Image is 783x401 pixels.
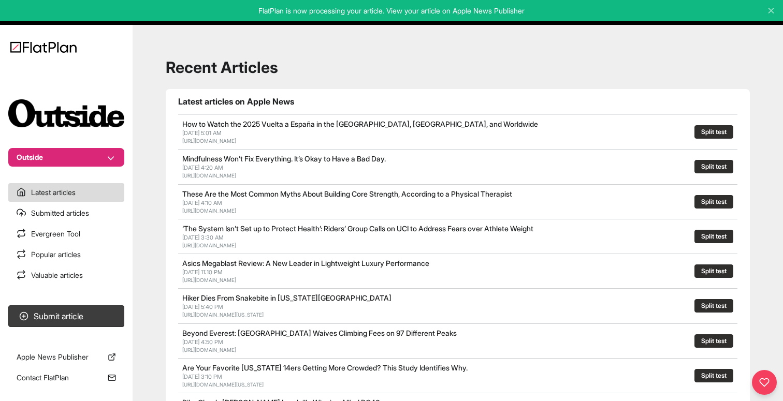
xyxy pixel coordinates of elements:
[694,125,733,139] button: Split test
[182,329,457,337] a: Beyond Everest: [GEOGRAPHIC_DATA] Waives Climbing Fees on 97 Different Peaks
[10,41,77,53] img: Logo
[182,338,223,346] span: [DATE] 4:50 PM
[182,311,264,318] a: [URL][DOMAIN_NAME][US_STATE]
[8,204,124,222] a: Submitted articles
[7,6,776,16] p: FlatPlan is now processing your article. View your article on Apple News Publisher
[8,99,124,127] img: Publication Logo
[182,199,222,206] span: [DATE] 4:10 AM
[182,189,512,198] a: These Are the Most Common Myths About Building Core Strength, According to a Physical Therapist
[182,164,223,171] span: [DATE] 4:20 AM
[182,277,236,283] a: [URL][DOMAIN_NAME]
[8,348,124,366] a: Apple News Publisher
[182,363,468,372] a: Are Your Favorite [US_STATE] 14ers Getting More Crowded? This Study Identifies Why.
[182,234,224,241] span: [DATE] 3:30 AM
[8,305,124,327] button: Submit article
[8,245,124,264] a: Popular articles
[694,369,733,382] button: Split test
[182,242,236,248] a: [URL][DOMAIN_NAME]
[8,183,124,202] a: Latest articles
[182,293,392,302] a: Hiker Dies From Snakebite in [US_STATE][GEOGRAPHIC_DATA]
[8,266,124,285] a: Valuable articles
[182,347,236,353] a: [URL][DOMAIN_NAME]
[182,120,538,128] a: How to Watch the 2025 Vuelta a España in the [GEOGRAPHIC_DATA], [GEOGRAPHIC_DATA], and Worldwide
[182,138,236,144] a: [URL][DOMAIN_NAME]
[182,373,222,380] span: [DATE] 3:10 PM
[182,172,236,179] a: [URL][DOMAIN_NAME]
[182,154,386,163] a: Mindfulness Won’t Fix Everything. It’s Okay to Have a Bad Day.
[694,264,733,278] button: Split test
[8,368,124,387] a: Contact FlatPlan
[694,195,733,209] button: Split test
[182,207,236,214] a: [URL][DOMAIN_NAME]
[694,334,733,348] button: Split test
[694,299,733,313] button: Split test
[694,160,733,173] button: Split test
[182,224,533,233] a: ‘The System Isn’t Set up to Protect Health’: Riders’ Group Calls on UCI to Address Fears over Ath...
[694,230,733,243] button: Split test
[182,129,222,137] span: [DATE] 5:01 AM
[182,303,223,310] span: [DATE] 5:40 PM
[182,269,223,276] span: [DATE] 11:10 PM
[182,381,264,388] a: [URL][DOMAIN_NAME][US_STATE]
[182,259,429,268] a: Asics Megablast Review: A New Leader in Lightweight Luxury Performance
[8,225,124,243] a: Evergreen Tool
[166,58,750,77] h1: Recent Articles
[178,95,737,108] h1: Latest articles on Apple News
[8,148,124,167] button: Outside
